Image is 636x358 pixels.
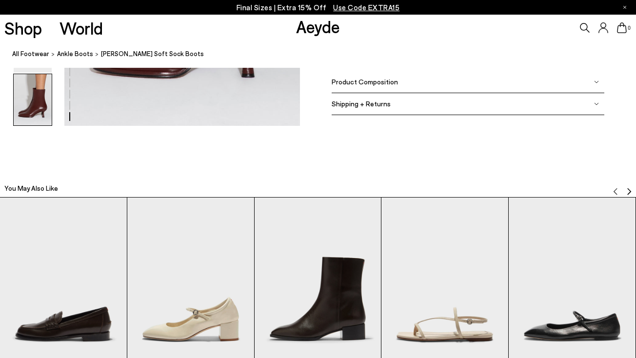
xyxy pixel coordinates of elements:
[12,41,636,68] nav: breadcrumb
[4,20,42,37] a: Shop
[594,101,599,106] img: svg%3E
[612,180,619,195] button: Previous slide
[12,49,49,59] a: All Footwear
[57,49,93,59] a: Ankle Boots
[237,1,400,14] p: Final Sizes | Extra 15% Off
[627,25,632,31] span: 0
[60,20,103,37] a: World
[14,74,52,125] img: Dorothy Soft Sock Boots - Image 6
[625,188,633,196] img: svg%3E
[625,180,633,195] button: Next slide
[594,80,599,84] img: svg%3E
[332,78,398,86] span: Product Composition
[332,99,391,108] span: Shipping + Returns
[296,16,340,37] a: Aeyde
[617,22,627,33] a: 0
[4,183,58,193] h2: You May Also Like
[101,49,204,59] span: [PERSON_NAME] Soft Sock Boots
[57,50,93,58] span: Ankle Boots
[612,188,619,196] img: svg%3E
[333,3,399,12] span: Navigate to /collections/ss25-final-sizes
